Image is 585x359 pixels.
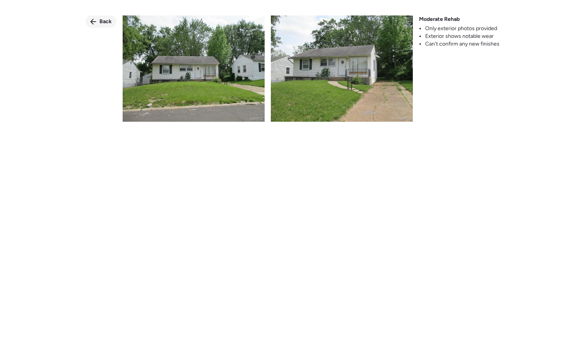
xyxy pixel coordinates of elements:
span: Back [99,18,112,26]
li: Exterior shows notable wear [425,32,499,40]
img: product [271,15,413,122]
span: Moderate Rehab [419,15,460,23]
li: Only exterior photos provided [425,25,499,32]
img: product [123,15,265,122]
li: Can't confirm any new finishes [425,40,499,48]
